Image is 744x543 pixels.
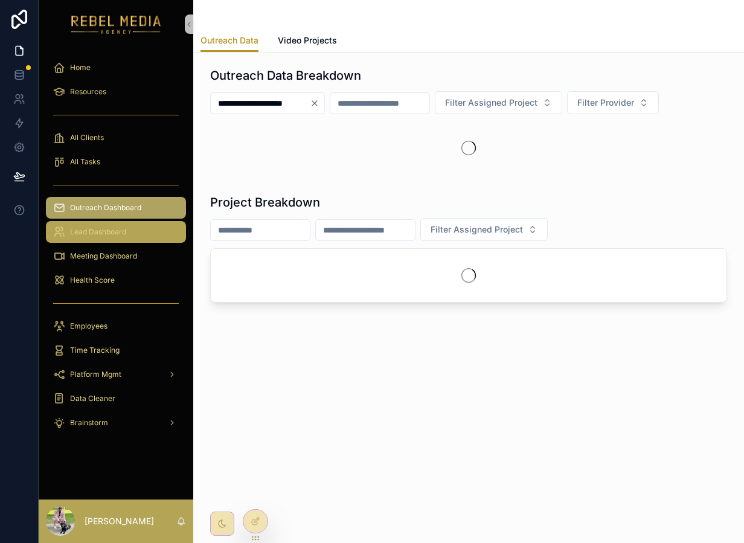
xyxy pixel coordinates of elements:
[577,97,634,109] span: Filter Provider
[70,418,108,428] span: Brainstorm
[70,63,91,72] span: Home
[70,275,115,285] span: Health Score
[70,345,120,355] span: Time Tracking
[70,133,104,143] span: All Clients
[46,269,186,291] a: Health Score
[310,98,324,108] button: Clear
[46,127,186,149] a: All Clients
[70,394,115,403] span: Data Cleaner
[46,151,186,173] a: All Tasks
[39,48,193,449] div: scrollable content
[85,515,154,527] p: [PERSON_NAME]
[46,315,186,337] a: Employees
[435,91,562,114] button: Select Button
[46,57,186,79] a: Home
[278,30,337,54] a: Video Projects
[210,67,361,84] h1: Outreach Data Breakdown
[46,388,186,410] a: Data Cleaner
[200,30,258,53] a: Outreach Data
[46,339,186,361] a: Time Tracking
[46,221,186,243] a: Lead Dashboard
[46,364,186,385] a: Platform Mgmt
[70,227,126,237] span: Lead Dashboard
[210,194,320,211] h1: Project Breakdown
[70,87,106,97] span: Resources
[420,218,548,241] button: Select Button
[70,157,100,167] span: All Tasks
[278,34,337,47] span: Video Projects
[46,245,186,267] a: Meeting Dashboard
[70,203,141,213] span: Outreach Dashboard
[46,412,186,434] a: Brainstorm
[46,81,186,103] a: Resources
[70,370,121,379] span: Platform Mgmt
[431,223,523,236] span: Filter Assigned Project
[445,97,537,109] span: Filter Assigned Project
[71,14,161,34] img: App logo
[200,34,258,47] span: Outreach Data
[70,251,137,261] span: Meeting Dashboard
[567,91,659,114] button: Select Button
[70,321,107,331] span: Employees
[46,197,186,219] a: Outreach Dashboard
